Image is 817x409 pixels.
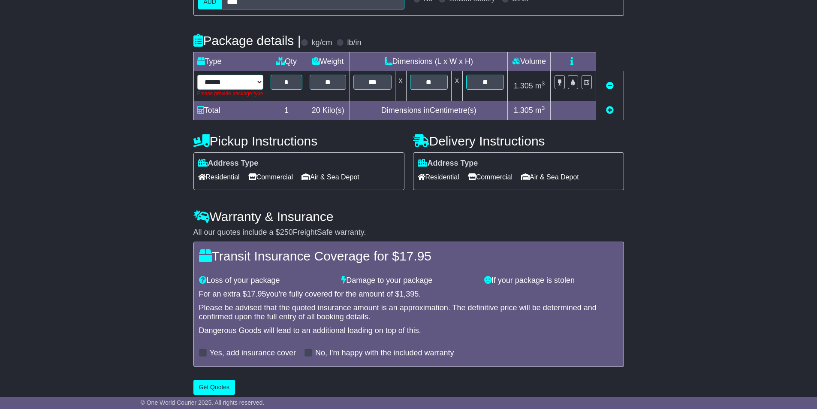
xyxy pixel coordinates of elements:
div: Loss of your package [195,276,338,285]
td: Kilo(s) [306,101,350,120]
label: lb/in [347,38,361,48]
td: x [395,71,406,101]
span: Air & Sea Depot [301,170,359,184]
div: Please provide package type [197,90,263,97]
span: Commercial [468,170,513,184]
td: 1 [267,101,306,120]
label: No, I'm happy with the included warranty [315,348,454,358]
h4: Pickup Instructions [193,134,404,148]
sup: 3 [542,105,545,111]
td: Volume [508,52,551,71]
span: 20 [312,106,320,115]
td: x [451,71,462,101]
h4: Delivery Instructions [413,134,624,148]
div: For an extra $ you're fully covered for the amount of $ . [199,290,618,299]
span: m [535,106,545,115]
span: 1.305 [514,82,533,90]
span: m [535,82,545,90]
span: 250 [280,228,293,236]
span: 1,395 [399,290,419,298]
span: Residential [198,170,240,184]
span: 17.95 [247,290,266,298]
label: Address Type [198,159,259,168]
span: Commercial [248,170,293,184]
h4: Transit Insurance Coverage for $ [199,249,618,263]
span: 1.305 [514,106,533,115]
sup: 3 [542,80,545,87]
span: Residential [418,170,459,184]
div: Damage to your package [337,276,480,285]
h4: Package details | [193,33,301,48]
span: Air & Sea Depot [521,170,579,184]
label: Address Type [418,159,478,168]
button: Get Quotes [193,380,235,395]
td: Dimensions in Centimetre(s) [350,101,508,120]
label: kg/cm [311,38,332,48]
div: Dangerous Goods will lead to an additional loading on top of this. [199,326,618,336]
label: Yes, add insurance cover [210,348,296,358]
td: Total [193,101,267,120]
span: 17.95 [399,249,431,263]
div: All our quotes include a $ FreightSafe warranty. [193,228,624,237]
a: Add new item [606,106,614,115]
td: Dimensions (L x W x H) [350,52,508,71]
span: © One World Courier 2025. All rights reserved. [141,399,265,406]
td: Type [193,52,267,71]
h4: Warranty & Insurance [193,209,624,224]
td: Qty [267,52,306,71]
div: Please be advised that the quoted insurance amount is an approximation. The definitive price will... [199,303,618,322]
a: Remove this item [606,82,614,90]
div: If your package is stolen [480,276,623,285]
td: Weight [306,52,350,71]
